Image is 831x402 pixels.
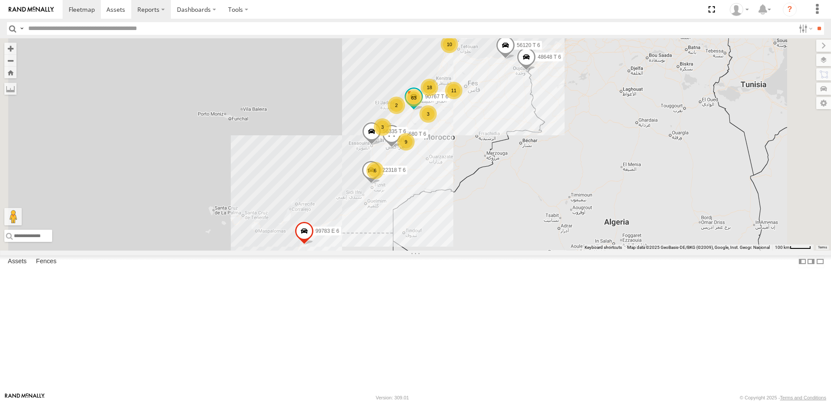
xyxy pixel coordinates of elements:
[9,7,54,13] img: rand-logo.svg
[403,131,426,137] span: 65680 T 6
[783,3,797,17] i: ?
[775,245,790,250] span: 100 km
[383,129,406,135] span: 56335 T 6
[780,395,826,400] a: Terms and Conditions
[740,395,826,400] div: © Copyright 2025 -
[405,89,422,107] div: 63
[382,167,406,174] span: 22318 T 6
[4,54,17,67] button: Zoom out
[627,245,770,250] span: Map data ©2025 GeoBasis-DE/BKG (©2009), Google, Inst. Geogr. Nacional
[388,97,405,114] div: 2
[419,105,437,123] div: 3
[316,228,339,234] span: 99783 E 6
[366,162,384,179] div: 6
[818,246,827,249] a: Terms (opens in new tab)
[445,82,462,99] div: 11
[4,83,17,95] label: Measure
[816,97,831,109] label: Map Settings
[441,36,458,53] div: 10
[425,94,449,100] span: 90767 T 6
[18,22,25,35] label: Search Query
[4,43,17,54] button: Zoom in
[32,255,61,268] label: Fences
[374,118,391,136] div: 3
[585,245,622,251] button: Keyboard shortcuts
[795,22,814,35] label: Search Filter Options
[772,245,814,251] button: Map Scale: 100 km per 45 pixels
[816,255,824,268] label: Hide Summary Table
[4,67,17,78] button: Zoom Home
[517,43,540,49] span: 56120 T 6
[3,255,31,268] label: Assets
[538,54,561,60] span: 48648 T 6
[5,393,45,402] a: Visit our Website
[727,3,752,16] div: Zaid Abu Manneh
[421,79,438,96] div: 18
[807,255,815,268] label: Dock Summary Table to the Right
[798,255,807,268] label: Dock Summary Table to the Left
[376,395,409,400] div: Version: 309.01
[4,208,22,225] button: Drag Pegman onto the map to open Street View
[397,133,415,151] div: 9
